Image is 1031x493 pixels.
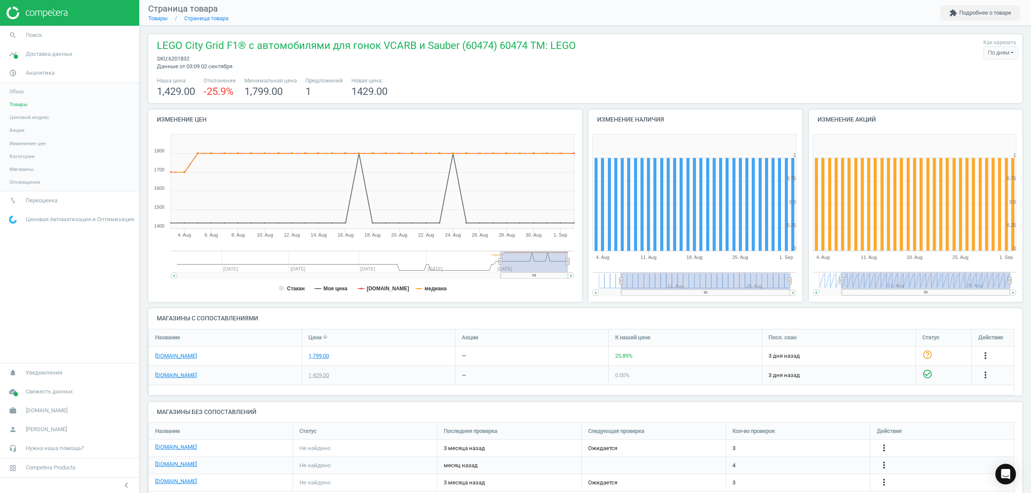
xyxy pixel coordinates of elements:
a: [DOMAIN_NAME] [155,352,197,360]
span: Не найдено [299,444,330,452]
span: Ожидается [588,479,617,487]
text: 1600 [154,186,165,191]
span: Акции [462,334,478,341]
tspan: 1. Sep [779,255,793,260]
span: Действия [978,334,1003,341]
i: more_vert [980,370,991,380]
span: Данные от 03:09 02 сентября [157,63,232,70]
span: Наша цена [157,77,195,85]
span: Свежесть данных [26,388,73,396]
tspan: 20. Aug [391,232,407,237]
button: more_vert [980,350,991,362]
button: more_vert [980,370,991,381]
tspan: [DOMAIN_NAME] [367,286,409,292]
i: work [5,402,21,419]
tspan: 4. Aug [596,255,609,260]
i: help_outline [922,350,933,360]
span: Предложений [305,77,343,85]
span: Не найдено [299,462,330,469]
label: Как нарезать [983,39,1016,46]
span: Ценовой индекс [9,114,49,121]
tspan: 4. Aug [178,232,191,237]
span: 1,799.00 [244,85,283,97]
button: chevron_left [116,480,137,491]
span: Отклонение [204,77,236,85]
span: Аналитика [26,69,55,77]
i: chevron_left [121,480,131,490]
h4: Магазины с сопоставлениями [148,308,1022,329]
span: месяц назад [444,462,575,469]
i: pie_chart_outlined [5,65,21,81]
i: more_vert [879,477,889,487]
span: 3 [732,444,735,452]
div: 1,799.00 [308,352,329,360]
i: cloud_done [5,383,21,400]
button: extensionПодробнее о товаре [940,5,1020,21]
i: more_vert [879,443,889,453]
span: Обзор [9,88,24,95]
tspan: Моя цена [323,286,348,292]
text: 1 [1013,152,1016,158]
tspan: 25. Aug [732,255,748,260]
text: 0.5 [790,199,796,204]
div: По дням [983,46,1018,59]
text: 1 [793,152,796,158]
tspan: 30. Aug [526,232,542,237]
span: sku : [157,55,168,62]
span: Статус [299,427,317,435]
text: 1500 [154,204,165,210]
i: swap_vert [5,192,21,209]
text: 1800 [154,148,165,153]
span: Категории [9,153,35,160]
span: 4 [732,462,735,469]
tspan: Стакан [287,286,305,292]
span: 3 [732,479,735,487]
text: 1700 [154,167,165,172]
span: Переоценка [26,197,58,204]
a: [DOMAIN_NAME] [155,478,197,485]
div: — [462,352,466,360]
i: headset_mic [5,440,21,456]
span: Доставка данных [26,50,72,58]
span: К нашей цене [615,334,650,341]
div: 1,429.00 [308,371,329,379]
tspan: 24. Aug [445,232,461,237]
tspan: 18. Aug [906,255,922,260]
span: 3 месяца назад [444,479,575,487]
tspan: 1. Sep [1000,255,1013,260]
span: Не найдено [299,479,330,487]
span: Цена [308,334,322,341]
span: 1,429.00 [157,85,195,97]
h4: Изменение акций [809,110,1023,130]
span: [DOMAIN_NAME] [26,407,67,414]
span: Статус [922,334,939,341]
span: LEGO City Grid F1® с автомобилями для гонок VCARB и Sauber (60474) 60474 TM: LEGO [157,39,576,55]
h4: Изменение наличия [589,110,802,130]
span: 3 дня назад [769,371,909,379]
div: Open Intercom Messenger [995,464,1016,484]
text: 0.5 [1010,199,1016,204]
span: Акции [9,127,24,134]
span: Кол-во проверок [732,427,775,435]
span: Минимальная цена [244,77,297,85]
tspan: 25. Aug [952,255,968,260]
tspan: 11. Aug [861,255,877,260]
tspan: 16. Aug [338,232,354,237]
text: 1400 [154,223,165,228]
text: 0.75 [787,176,796,181]
span: Действия [877,427,902,435]
span: 1 [305,85,311,97]
span: Новая цена: [351,77,387,85]
img: wGWNvw8QSZomAAAAABJRU5ErkJggg== [9,216,17,224]
tspan: 12. Aug [284,232,300,237]
tspan: 10. Aug [257,232,273,237]
span: Товары [9,101,27,108]
a: Страница товара [184,15,229,21]
i: check_circle_outline [922,369,933,379]
span: Страница товара [148,3,218,14]
tspan: 22. Aug [418,232,434,237]
span: Последняя проверка [444,427,497,435]
h4: Изменение цен [148,110,582,130]
div: — [462,371,466,379]
tspan: 11. Aug [641,255,656,260]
